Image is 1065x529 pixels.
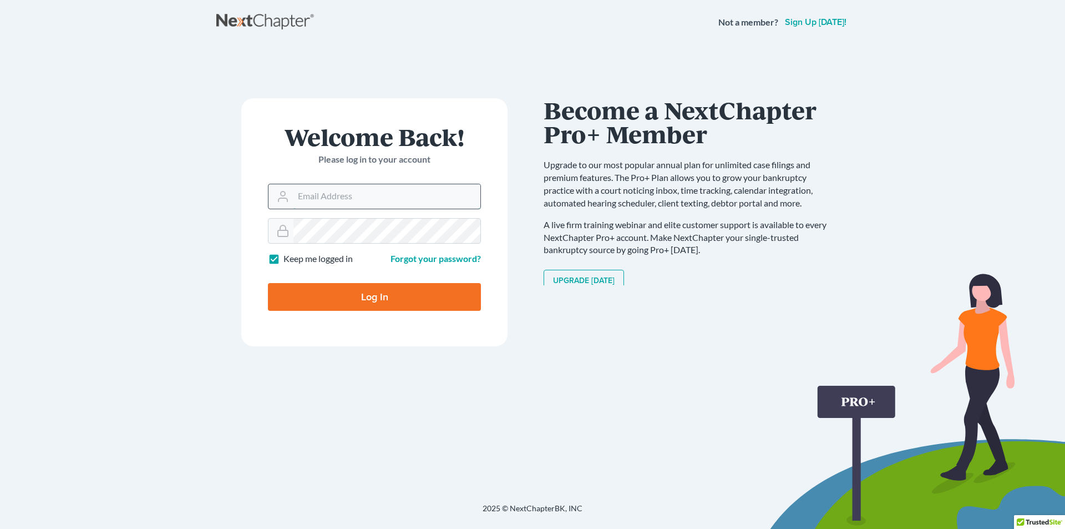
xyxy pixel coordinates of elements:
[544,219,838,257] p: A live firm training webinar and elite customer support is available to every NextChapter Pro+ ac...
[544,98,838,145] h1: Become a NextChapter Pro+ Member
[544,159,838,209] p: Upgrade to our most popular annual plan for unlimited case filings and premium features. The Pro+...
[268,125,481,149] h1: Welcome Back!
[718,16,778,29] strong: Not a member?
[544,270,624,292] a: Upgrade [DATE]
[283,253,353,265] label: Keep me logged in
[390,253,481,264] a: Forgot your password?
[293,184,480,209] input: Email Address
[783,18,849,27] a: Sign up [DATE]!
[216,503,849,523] div: 2025 © NextChapterBK, INC
[268,283,481,311] input: Log In
[268,153,481,166] p: Please log in to your account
